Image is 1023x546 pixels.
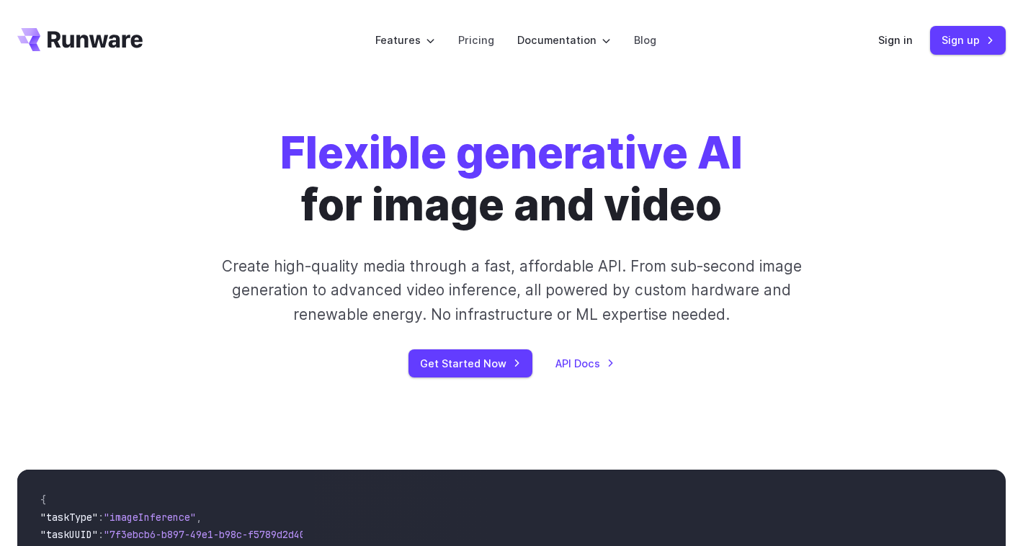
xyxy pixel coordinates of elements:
a: Sign in [878,32,913,48]
a: Blog [634,32,656,48]
span: { [40,493,46,506]
h1: for image and video [280,127,743,231]
a: API Docs [555,355,615,372]
span: "imageInference" [104,511,196,524]
a: Pricing [458,32,494,48]
p: Create high-quality media through a fast, affordable API. From sub-second image generation to adv... [195,254,828,326]
span: "taskType" [40,511,98,524]
span: : [98,511,104,524]
span: , [196,511,202,524]
span: "7f3ebcb6-b897-49e1-b98c-f5789d2d40d7" [104,528,323,541]
label: Features [375,32,435,48]
span: : [98,528,104,541]
strong: Flexible generative AI [280,126,743,179]
span: "taskUUID" [40,528,98,541]
a: Get Started Now [408,349,532,377]
a: Go to / [17,28,143,51]
a: Sign up [930,26,1006,54]
label: Documentation [517,32,611,48]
